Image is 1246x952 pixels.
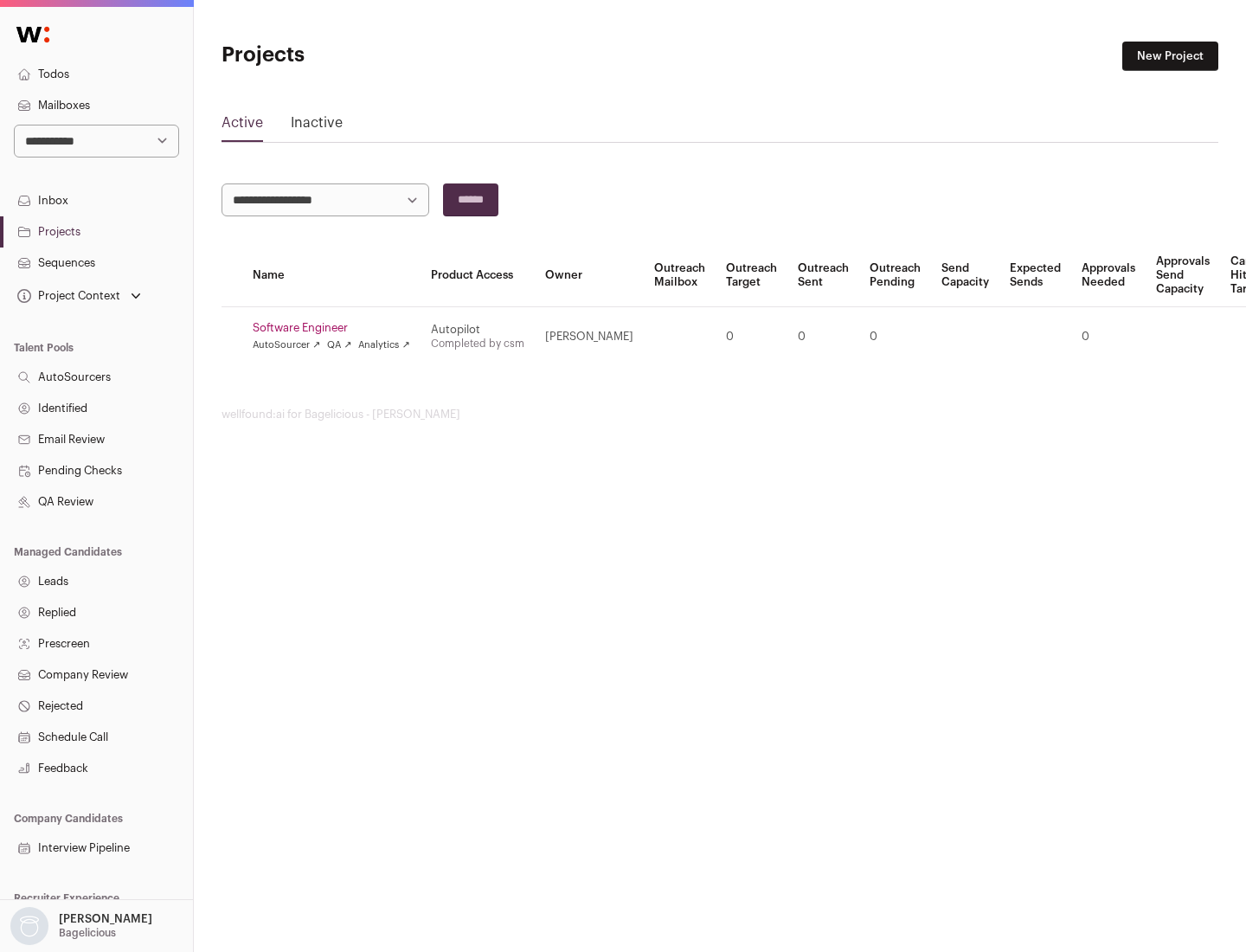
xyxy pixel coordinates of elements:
[431,338,524,349] a: Completed by csm
[59,912,152,926] p: [PERSON_NAME]
[535,307,644,367] td: [PERSON_NAME]
[859,307,931,367] td: 0
[222,113,263,140] a: Active
[291,113,343,140] a: Inactive
[716,307,787,367] td: 0
[7,907,156,945] button: Open dropdown
[644,244,716,307] th: Outreach Mailbox
[358,338,409,352] a: Analytics ↗
[787,307,859,367] td: 0
[1146,244,1220,307] th: Approvals Send Capacity
[222,408,1218,421] footer: wellfound:ai for Bagelicious - [PERSON_NAME]
[7,17,59,52] img: Wellfound
[242,244,421,307] th: Name
[716,244,787,307] th: Outreach Target
[14,289,120,303] div: Project Context
[253,321,410,335] a: Software Engineer
[999,244,1071,307] th: Expected Sends
[59,926,116,940] p: Bagelicious
[1071,244,1146,307] th: Approvals Needed
[535,244,644,307] th: Owner
[253,338,320,352] a: AutoSourcer ↗
[1122,42,1218,71] a: New Project
[14,284,145,308] button: Open dropdown
[222,42,554,69] h1: Projects
[421,244,535,307] th: Product Access
[787,244,859,307] th: Outreach Sent
[327,338,351,352] a: QA ↗
[431,323,524,337] div: Autopilot
[931,244,999,307] th: Send Capacity
[859,244,931,307] th: Outreach Pending
[10,907,48,945] img: nopic.png
[1071,307,1146,367] td: 0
